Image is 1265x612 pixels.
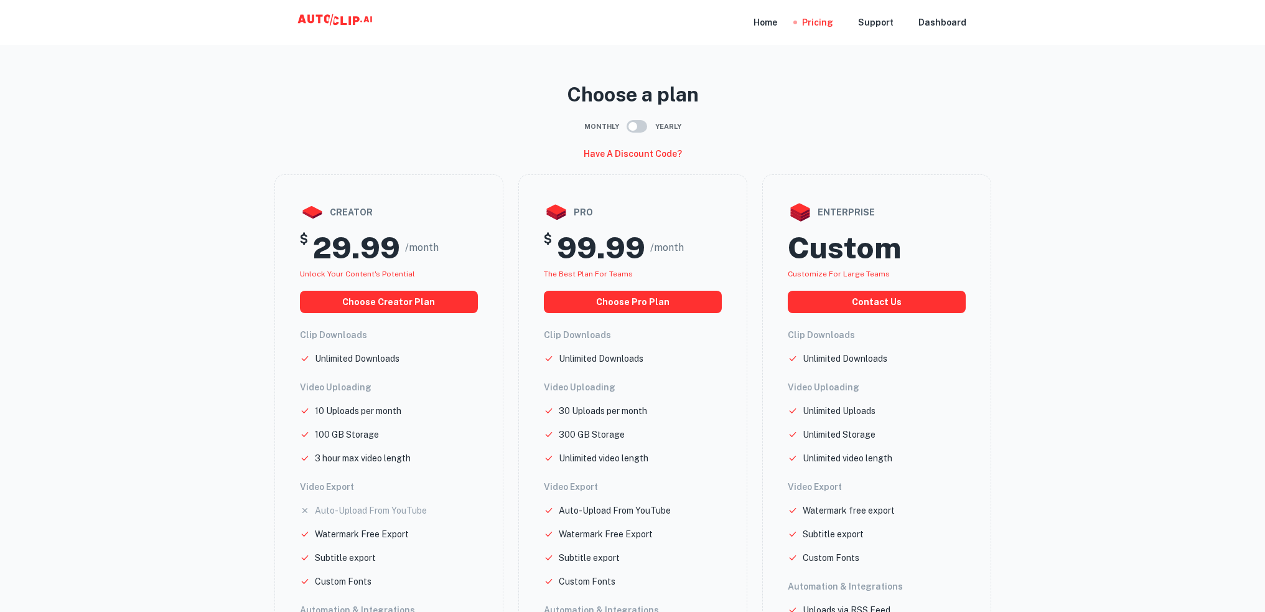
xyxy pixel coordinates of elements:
[788,270,890,278] span: Customize for large teams
[557,230,645,266] h2: 99.99
[655,121,681,132] span: Yearly
[544,328,722,342] h6: Clip Downloads
[788,480,966,494] h6: Video Export
[313,230,400,266] h2: 29.99
[315,352,399,365] p: Unlimited Downloads
[315,428,379,441] p: 100 GB Storage
[803,352,887,365] p: Unlimited Downloads
[300,291,478,313] button: choose creator plan
[315,527,409,541] p: Watermark Free Export
[788,200,966,225] div: enterprise
[315,404,401,418] p: 10 Uploads per month
[559,352,643,365] p: Unlimited Downloads
[803,527,864,541] p: Subtitle export
[274,80,991,110] p: Choose a plan
[315,451,411,465] p: 3 hour max video length
[803,551,859,565] p: Custom Fonts
[544,270,633,278] span: The best plan for teams
[788,328,966,342] h6: Clip Downloads
[300,380,478,394] h6: Video Uploading
[803,504,895,517] p: Watermark free export
[544,380,722,394] h6: Video Uploading
[544,480,722,494] h6: Video Export
[803,428,875,441] p: Unlimited Storage
[788,380,966,394] h6: Video Uploading
[584,147,682,161] h6: Have a discount code?
[544,230,552,266] h5: $
[579,143,687,164] button: Have a discount code?
[788,291,966,313] button: Contact us
[559,428,625,441] p: 300 GB Storage
[300,270,415,278] span: Unlock your Content's potential
[559,575,615,588] p: Custom Fonts
[300,480,478,494] h6: Video Export
[788,230,901,266] h2: Custom
[405,240,439,255] span: /month
[803,451,892,465] p: Unlimited video length
[559,551,620,565] p: Subtitle export
[803,404,875,418] p: Unlimited Uploads
[300,328,478,342] h6: Clip Downloads
[559,527,653,541] p: Watermark Free Export
[788,580,966,593] h6: Automation & Integrations
[544,200,722,225] div: pro
[559,504,671,517] p: Auto-Upload From YouTube
[315,504,427,517] p: Auto-Upload From YouTube
[300,200,478,225] div: creator
[315,551,376,565] p: Subtitle export
[559,404,647,418] p: 30 Uploads per month
[300,230,308,266] h5: $
[559,451,648,465] p: Unlimited video length
[315,575,371,588] p: Custom Fonts
[544,291,722,313] button: choose pro plan
[584,121,619,132] span: Monthly
[650,240,684,255] span: /month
